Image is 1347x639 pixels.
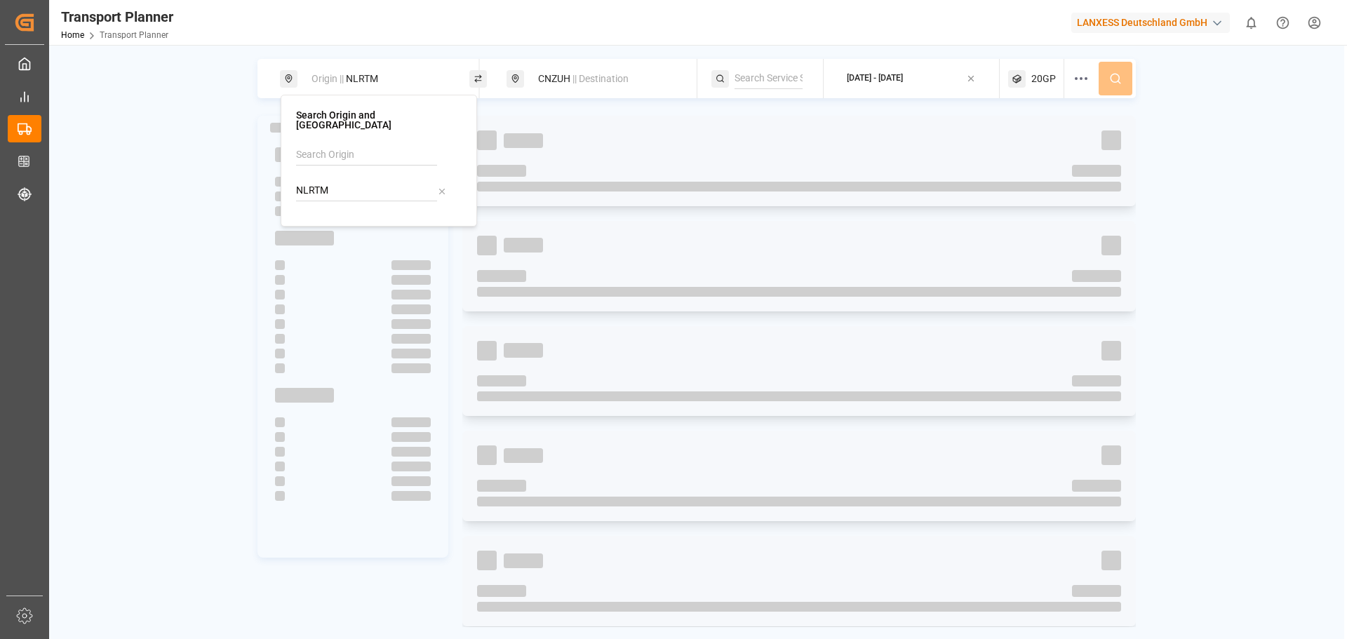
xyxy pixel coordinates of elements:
[572,73,629,84] span: || Destination
[303,66,455,92] div: NLRTM
[296,110,462,130] h4: Search Origin and [GEOGRAPHIC_DATA]
[1235,7,1267,39] button: show 0 new notifications
[832,65,991,93] button: [DATE] - [DATE]
[1267,7,1299,39] button: Help Center
[1031,72,1056,86] span: 20GP
[1071,13,1230,33] div: LANXESS Deutschland GmbH
[1071,9,1235,36] button: LANXESS Deutschland GmbH
[61,6,173,27] div: Transport Planner
[530,66,681,92] div: CNZUH
[296,180,437,201] input: Search POL
[735,68,803,89] input: Search Service String
[296,144,437,166] input: Search Origin
[847,72,903,85] div: [DATE] - [DATE]
[61,30,84,40] a: Home
[311,73,344,84] span: Origin ||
